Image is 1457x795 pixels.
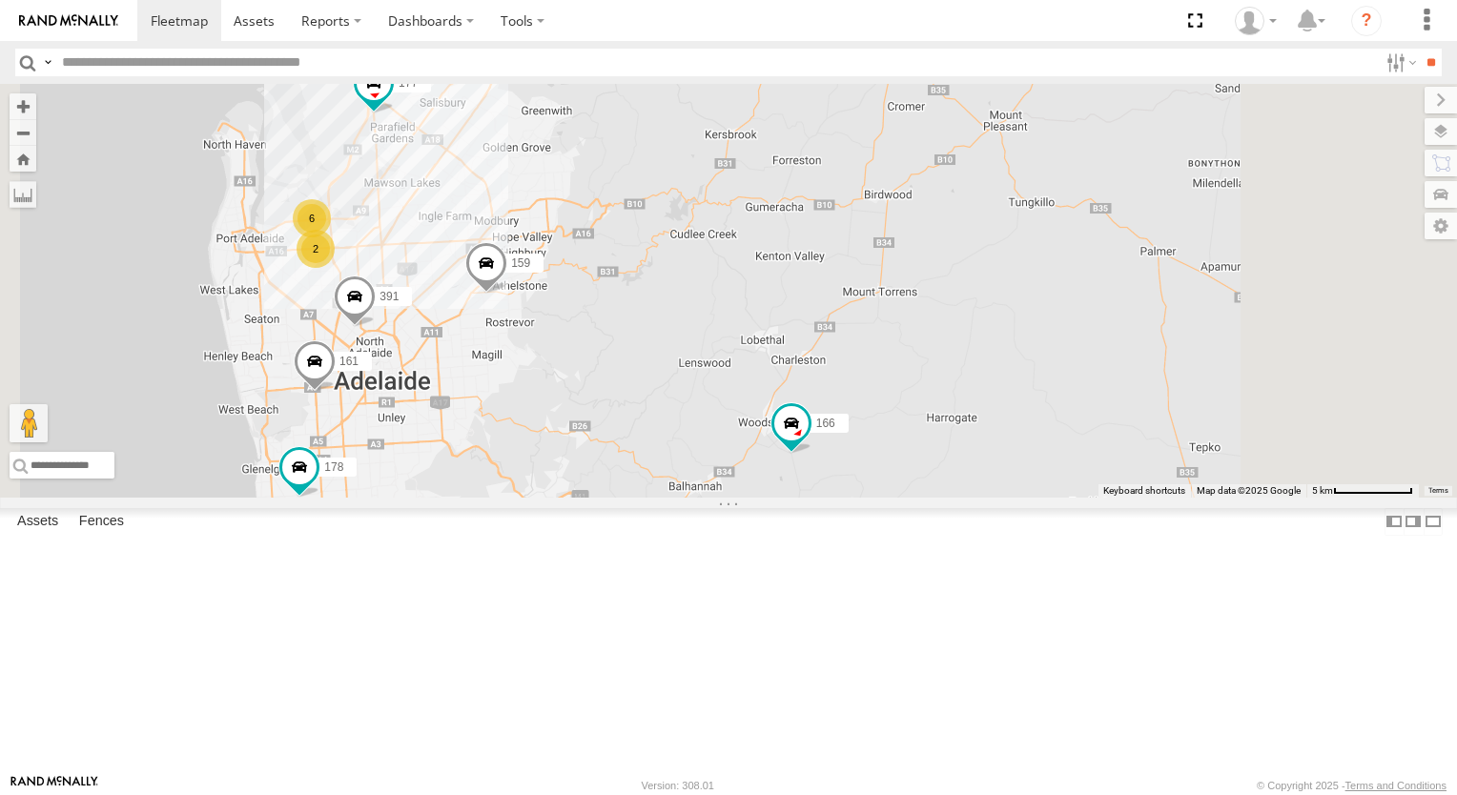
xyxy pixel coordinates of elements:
[339,355,359,368] span: 161
[1425,213,1457,239] label: Map Settings
[816,417,835,430] span: 166
[1351,6,1382,36] i: ?
[1228,7,1283,35] div: Kellie Roberts
[293,199,331,237] div: 6
[10,776,98,795] a: Visit our Website
[10,119,36,146] button: Zoom out
[10,404,48,442] button: Drag Pegman onto the map to open Street View
[1345,780,1447,791] a: Terms and Conditions
[297,230,335,268] div: 2
[40,49,55,76] label: Search Query
[1103,484,1185,498] button: Keyboard shortcuts
[70,508,133,535] label: Fences
[10,181,36,208] label: Measure
[1404,508,1423,536] label: Dock Summary Table to the Right
[642,780,714,791] div: Version: 308.01
[8,508,68,535] label: Assets
[1385,508,1404,536] label: Dock Summary Table to the Left
[1197,485,1301,496] span: Map data ©2025 Google
[324,460,343,474] span: 178
[10,93,36,119] button: Zoom in
[1428,487,1448,495] a: Terms (opens in new tab)
[511,256,530,270] span: 159
[10,146,36,172] button: Zoom Home
[399,76,418,90] span: 177
[1312,485,1333,496] span: 5 km
[1379,49,1420,76] label: Search Filter Options
[19,14,118,28] img: rand-logo.svg
[380,290,399,303] span: 391
[1306,484,1419,498] button: Map Scale: 5 km per 80 pixels
[1424,508,1443,536] label: Hide Summary Table
[1257,780,1447,791] div: © Copyright 2025 -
